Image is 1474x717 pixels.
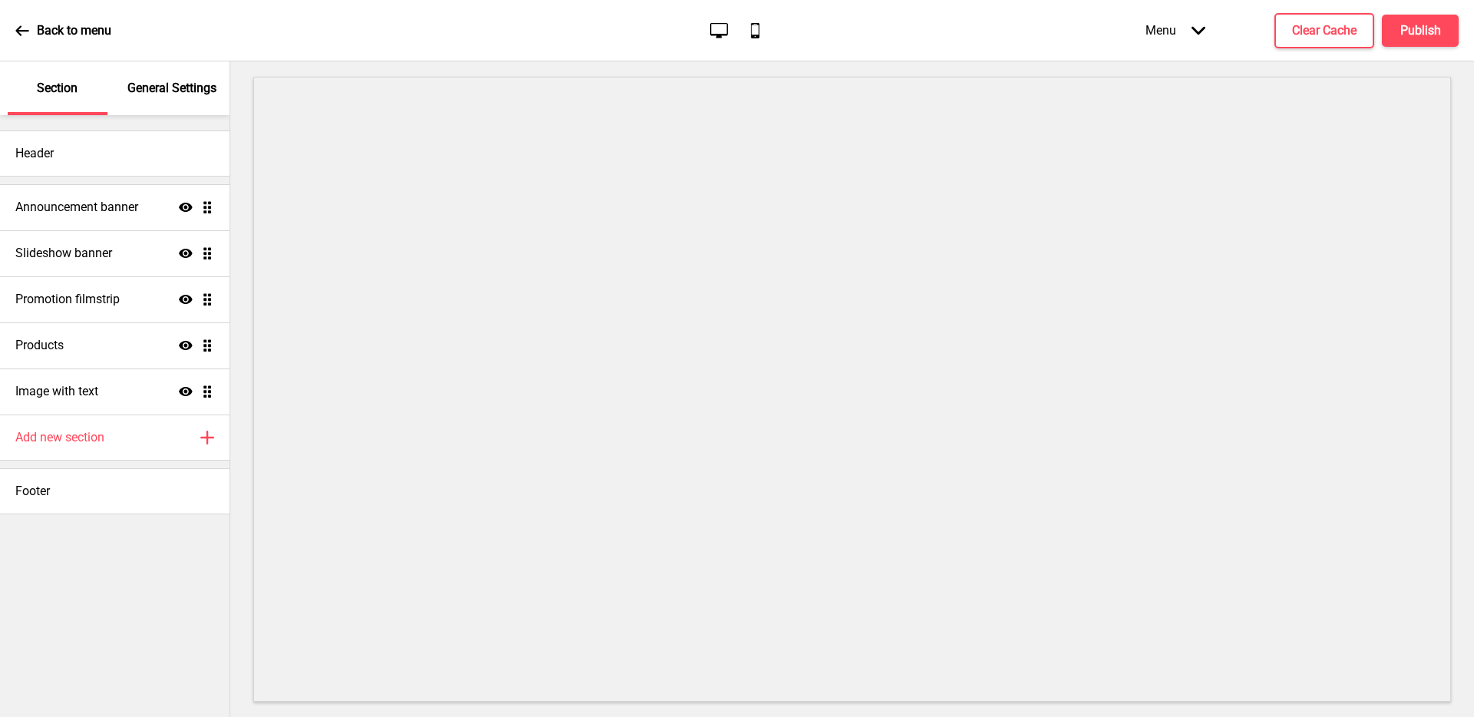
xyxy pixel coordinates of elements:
[15,10,111,51] a: Back to menu
[37,80,78,97] p: Section
[15,291,120,308] h4: Promotion filmstrip
[15,337,64,354] h4: Products
[127,80,216,97] p: General Settings
[15,429,104,446] h4: Add new section
[15,383,98,400] h4: Image with text
[1400,22,1441,39] h4: Publish
[1292,22,1357,39] h4: Clear Cache
[15,483,50,500] h4: Footer
[15,145,54,162] h4: Header
[15,245,112,262] h4: Slideshow banner
[1130,8,1221,53] div: Menu
[1382,15,1459,47] button: Publish
[37,22,111,39] p: Back to menu
[15,199,138,216] h4: Announcement banner
[1274,13,1374,48] button: Clear Cache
